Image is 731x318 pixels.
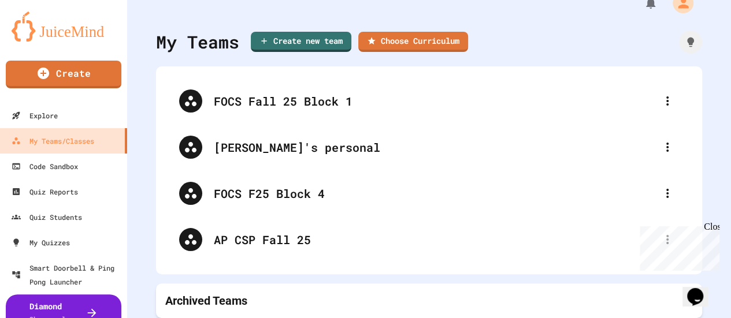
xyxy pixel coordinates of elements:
div: My Quizzes [12,235,70,249]
iframe: chat widget [682,272,719,306]
div: Quiz Students [12,210,82,224]
a: Create new team [251,32,351,52]
div: Code Sandbox [12,159,78,173]
div: Explore [12,109,58,122]
div: Quiz Reports [12,185,78,199]
div: FOCS F25 Block 4 [214,185,656,202]
div: [PERSON_NAME]'s personal [214,139,656,156]
div: Smart Doorbell & Ping Pong Launcher [12,261,123,289]
div: My Teams/Classes [12,134,94,148]
img: logo-orange.svg [12,12,116,42]
p: Archived Teams [165,293,247,309]
div: FOCS F25 Block 4 [168,170,691,216]
div: AP CSP Fall 25 [214,231,656,248]
div: FOCS Fall 25 Block 1 [168,78,691,124]
a: Choose Curriculum [358,32,468,52]
a: Create [6,61,121,88]
div: [PERSON_NAME]'s personal [168,124,691,170]
div: FOCS Fall 25 Block 1 [214,92,656,110]
div: AP CSP Fall 25 [168,216,691,263]
iframe: chat widget [635,222,719,271]
div: My Teams [156,29,239,55]
div: How it works [679,31,702,54]
div: Chat with us now!Close [5,5,80,73]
